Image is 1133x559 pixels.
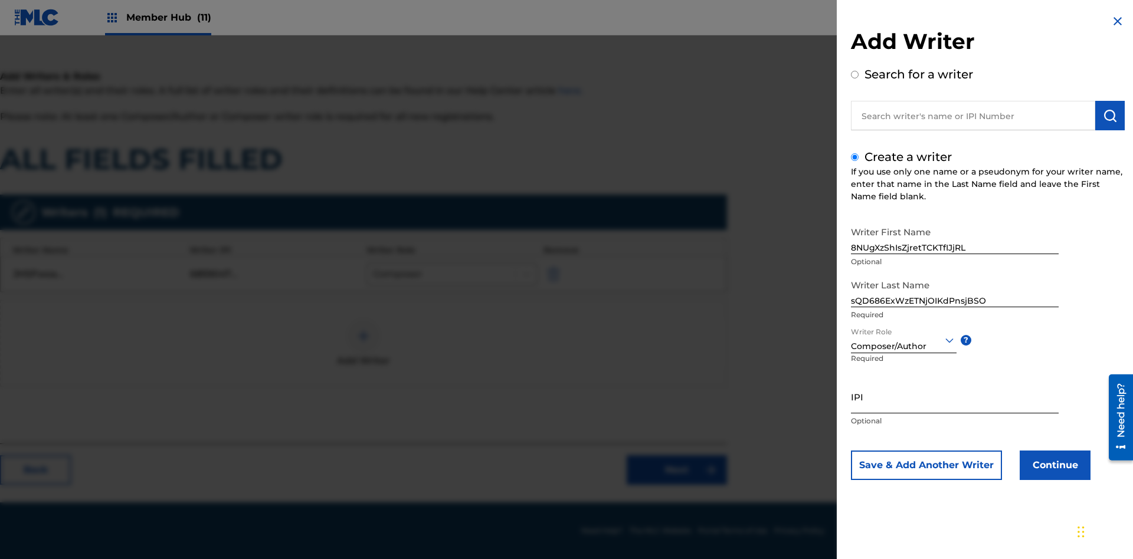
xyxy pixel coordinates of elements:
iframe: Chat Widget [1074,502,1133,559]
p: Optional [851,257,1059,267]
iframe: Resource Center [1100,370,1133,466]
p: Optional [851,416,1059,426]
span: ? [961,335,971,346]
input: Search writer's name or IPI Number [851,101,1095,130]
label: Search for a writer [865,67,973,81]
img: Search Works [1103,108,1117,123]
span: Member Hub [126,11,211,24]
label: Create a writer [865,150,952,164]
p: Required [851,310,1059,320]
p: Required [851,353,891,380]
div: If you use only one name or a pseudonym for your writer name, enter that name in the Last Name fi... [851,166,1125,203]
img: MLC Logo [14,9,60,26]
button: Continue [1020,451,1091,480]
div: Drag [1078,514,1085,550]
span: (11) [197,12,211,23]
img: Top Rightsholders [105,11,119,25]
h2: Add Writer [851,28,1125,58]
button: Save & Add Another Writer [851,451,1002,480]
